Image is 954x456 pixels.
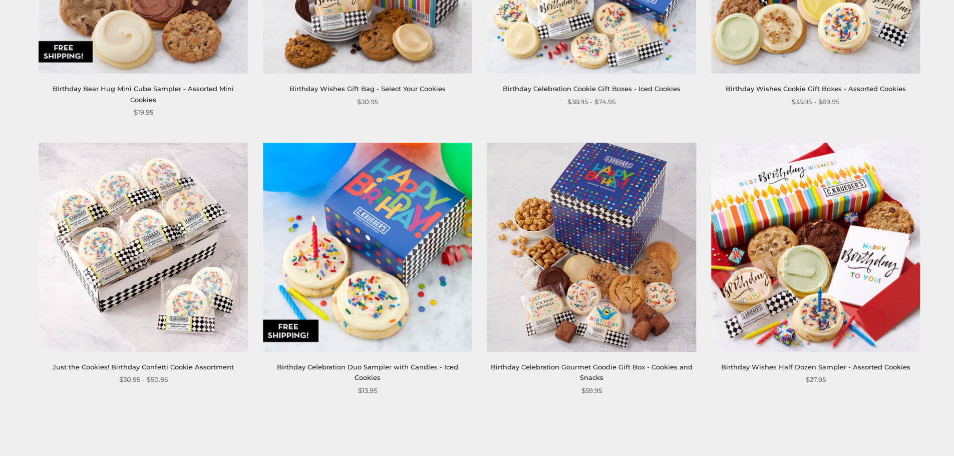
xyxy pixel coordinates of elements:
span: $38.95 - $74.95 [567,97,615,107]
a: Just the Cookies! Birthday Confetti Cookie Assortment [53,363,234,371]
a: Birthday Bear Hug Mini Cube Sampler - Assorted Mini Cookies [53,85,234,103]
span: $30.95 [357,97,378,107]
a: Birthday Wishes Gift Bag - Select Your Cookies [289,85,446,93]
img: Birthday Celebration Gourmet Goodie Gift Box - Cookies and Snacks [487,143,696,352]
span: $27.95 [806,374,826,385]
span: $59.95 [581,385,602,396]
a: Birthday Wishes Half Dozen Sampler - Assorted Cookies [721,363,910,371]
img: Birthday Celebration Duo Sampler with Candles - Iced Cookies [263,143,472,352]
a: Birthday Celebration Gourmet Goodie Gift Box - Cookies and Snacks [491,363,693,381]
img: Just the Cookies! Birthday Confetti Cookie Assortment [39,143,248,352]
span: $13.95 [358,385,377,396]
img: Birthday Wishes Half Dozen Sampler - Assorted Cookies [711,143,920,352]
span: $19.95 [134,107,153,118]
a: Birthday Wishes Cookie Gift Boxes - Assorted Cookies [726,85,906,93]
a: Birthday Celebration Duo Sampler with Candles - Iced Cookies [277,363,458,381]
span: $30.95 - $50.95 [119,374,168,385]
span: $35.95 - $69.95 [792,97,839,107]
a: Birthday Celebration Cookie Gift Boxes - Iced Cookies [503,85,681,93]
